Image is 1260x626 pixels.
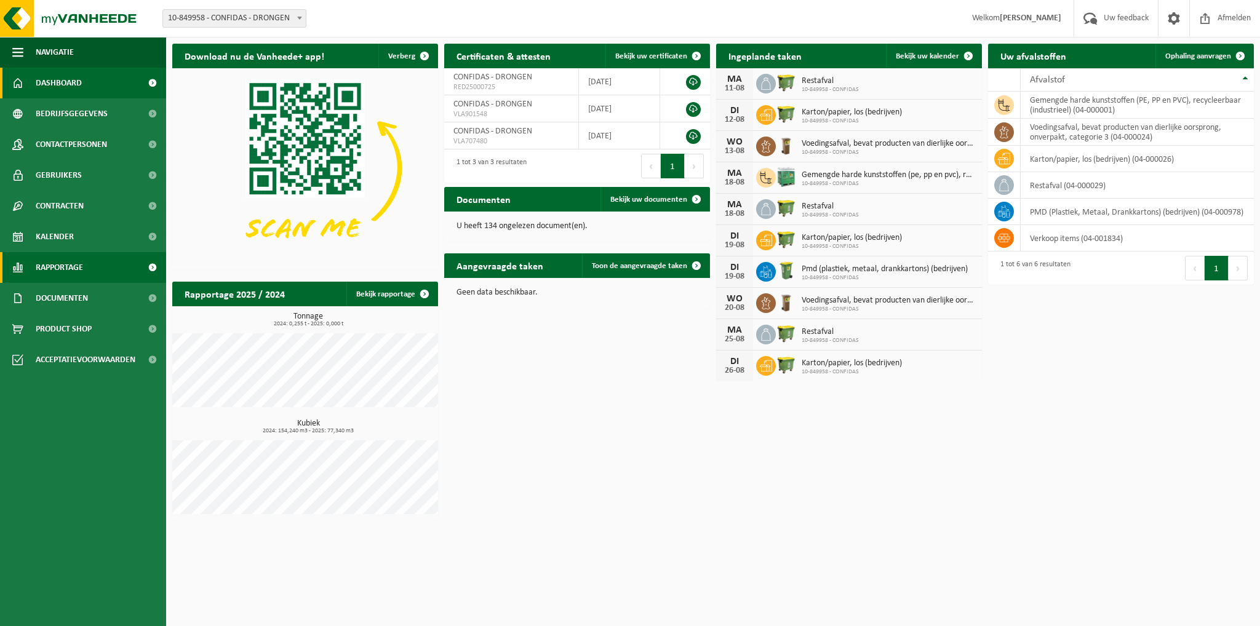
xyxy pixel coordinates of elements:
h2: Ingeplande taken [716,44,814,68]
div: MA [722,168,747,178]
span: Gemengde harde kunststoffen (pe, pp en pvc), recycleerbaar (industrieel) [802,170,976,180]
div: 18-08 [722,210,747,218]
img: WB-1100-HPE-GN-50 [776,197,797,218]
span: Restafval [802,202,859,212]
img: PB-HB-1400-HPE-GN-11 [776,165,797,188]
button: Next [1229,256,1248,280]
img: WB-1100-HPE-GN-50 [776,229,797,250]
span: 10-849958 - CONFIDAS [802,274,968,282]
span: 10-849958 - CONFIDAS [802,149,976,156]
a: Bekijk uw documenten [600,187,709,212]
h2: Download nu de Vanheede+ app! [172,44,337,68]
td: [DATE] [579,68,660,95]
span: 10-849958 - CONFIDAS [802,243,902,250]
td: karton/papier, los (bedrijven) (04-000026) [1021,146,1254,172]
span: RED25000725 [453,82,569,92]
td: PMD (Plastiek, Metaal, Drankkartons) (bedrijven) (04-000978) [1021,199,1254,225]
img: WB-0140-HPE-BN-01 [776,291,797,312]
h3: Tonnage [178,312,438,327]
a: Toon de aangevraagde taken [582,253,709,278]
span: Pmd (plastiek, metaal, drankkartons) (bedrijven) [802,264,968,274]
button: Verberg [378,44,437,68]
h2: Rapportage 2025 / 2024 [172,282,297,306]
td: gemengde harde kunststoffen (PE, PP en PVC), recycleerbaar (industrieel) (04-000001) [1021,92,1254,119]
button: 1 [1205,256,1229,280]
div: 19-08 [722,272,747,281]
div: MA [722,200,747,210]
img: WB-0140-HPE-BN-01 [776,135,797,156]
button: Next [685,154,704,178]
div: 12-08 [722,116,747,124]
a: Bekijk uw certificaten [605,44,709,68]
h2: Certificaten & attesten [444,44,563,68]
span: VLA901548 [453,109,569,119]
div: 11-08 [722,84,747,93]
span: 10-849958 - CONFIDAS [802,212,859,219]
button: Previous [1185,256,1205,280]
span: 10-849958 - CONFIDAS [802,306,976,313]
span: CONFIDAS - DRONGEN [453,127,532,136]
div: DI [722,106,747,116]
div: WO [722,137,747,147]
div: 1 tot 6 van 6 resultaten [994,255,1071,282]
span: Navigatie [36,37,74,68]
div: DI [722,231,747,241]
div: 13-08 [722,147,747,156]
img: WB-0240-HPE-GN-50 [776,260,797,281]
button: Previous [641,154,661,178]
span: Kalender [36,221,74,252]
span: 10-849958 - CONFIDAS [802,180,976,188]
img: WB-1100-HPE-GN-50 [776,354,797,375]
span: Restafval [802,327,859,337]
span: Gebruikers [36,160,82,191]
span: Karton/papier, los (bedrijven) [802,108,902,117]
span: CONFIDAS - DRONGEN [453,100,532,109]
h2: Uw afvalstoffen [988,44,1079,68]
div: DI [722,263,747,272]
span: Karton/papier, los (bedrijven) [802,233,902,243]
span: 10-849958 - CONFIDAS [802,86,859,93]
td: verkoop items (04-001834) [1021,225,1254,252]
img: WB-1100-HPE-GN-50 [776,103,797,124]
a: Bekijk rapportage [346,282,437,306]
span: Bekijk uw documenten [610,196,687,204]
img: Download de VHEPlus App [172,68,438,267]
span: Rapportage [36,252,83,283]
span: 10-849958 - CONFIDAS [802,117,902,125]
h2: Documenten [444,187,523,211]
span: Contracten [36,191,84,221]
p: U heeft 134 ongelezen document(en). [457,222,698,231]
span: Product Shop [36,314,92,344]
span: Dashboard [36,68,82,98]
p: Geen data beschikbaar. [457,288,698,297]
span: Documenten [36,283,88,314]
div: 20-08 [722,304,747,312]
span: Bedrijfsgegevens [36,98,108,129]
a: Ophaling aanvragen [1155,44,1253,68]
div: 18-08 [722,178,747,187]
span: 10-849958 - CONFIDAS [802,368,902,376]
td: voedingsafval, bevat producten van dierlijke oorsprong, onverpakt, categorie 3 (04-000024) [1021,119,1254,146]
img: WB-1100-HPE-GN-50 [776,72,797,93]
button: 1 [661,154,685,178]
span: CONFIDAS - DRONGEN [453,73,532,82]
span: Ophaling aanvragen [1165,52,1231,60]
td: restafval (04-000029) [1021,172,1254,199]
span: Voedingsafval, bevat producten van dierlijke oorsprong, onverpakt, categorie 3 [802,296,976,306]
span: Restafval [802,76,859,86]
h3: Kubiek [178,419,438,434]
div: 19-08 [722,241,747,250]
div: 1 tot 3 van 3 resultaten [450,153,527,180]
img: WB-1100-HPE-GN-50 [776,323,797,344]
span: 2024: 154,240 m3 - 2025: 77,340 m3 [178,428,438,434]
span: 10-849958 - CONFIDAS [802,337,859,344]
div: DI [722,357,747,366]
td: [DATE] [579,95,660,122]
span: Voedingsafval, bevat producten van dierlijke oorsprong, onverpakt, categorie 3 [802,139,976,149]
span: Contactpersonen [36,129,107,160]
span: Toon de aangevraagde taken [592,262,687,270]
span: Verberg [388,52,415,60]
span: Acceptatievoorwaarden [36,344,135,375]
span: VLA707480 [453,137,569,146]
div: WO [722,294,747,304]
